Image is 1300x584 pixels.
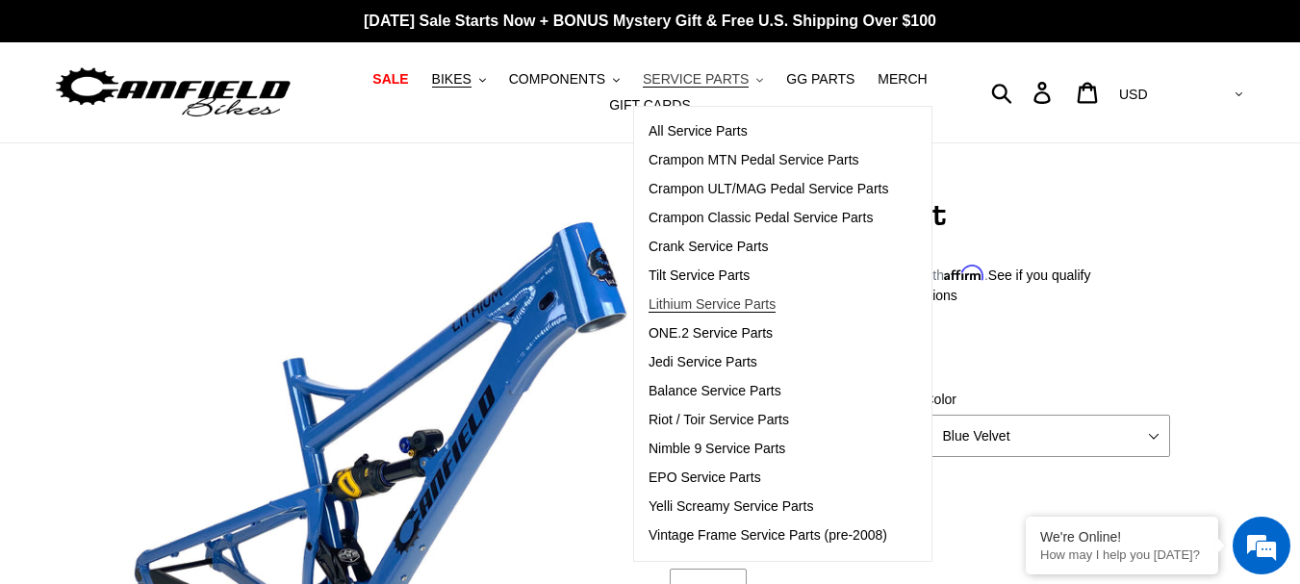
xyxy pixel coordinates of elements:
[634,146,904,175] a: Crampon MTN Pedal Service Parts
[649,296,776,313] span: Lithium Service Parts
[649,152,859,168] span: Crampon MTN Pedal Service Parts
[634,175,904,204] a: Crampon ULT/MAG Pedal Service Parts
[129,108,352,133] div: Chat with us now
[777,66,864,92] a: GG PARTS
[599,92,701,118] a: GIFT CARDS
[634,493,904,521] a: Yelli Screamy Service Parts
[609,97,691,114] span: GIFT CARDS
[634,233,904,262] a: Crank Service Parts
[649,498,813,515] span: Yelli Screamy Service Parts
[432,71,472,88] span: BIKES
[634,464,904,493] a: EPO Service Parts
[1040,529,1204,545] div: We're Online!
[649,470,761,486] span: EPO Service Parts
[634,204,904,233] a: Crampon Classic Pedal Service Parts
[316,10,362,56] div: Minimize live chat window
[634,521,904,550] a: Vintage Frame Service Parts (pre-2008)
[925,390,1170,410] label: Color
[10,384,367,451] textarea: Type your message and hit 'Enter'
[649,441,785,457] span: Nimble 9 Service Parts
[634,435,904,464] a: Nimble 9 Service Parts
[944,265,984,281] span: Affirm
[633,66,773,92] button: SERVICE PARTS
[649,239,768,255] span: Crank Service Parts
[112,171,266,366] span: We're online!
[499,66,629,92] button: COMPONENTS
[649,267,750,284] span: Tilt Service Parts
[868,66,936,92] a: MERCH
[62,96,110,144] img: d_696896380_company_1647369064580_696896380
[634,262,904,291] a: Tilt Service Parts
[988,267,1091,283] a: See if you qualify - Learn more about Affirm Financing (opens in modal)
[21,106,50,135] div: Navigation go back
[643,71,749,88] span: SERVICE PARTS
[53,63,293,123] img: Canfield Bikes
[634,291,904,319] a: Lithium Service Parts
[372,71,408,88] span: SALE
[649,412,789,428] span: Riot / Toir Service Parts
[509,71,605,88] span: COMPONENTS
[363,66,418,92] a: SALE
[634,348,904,377] a: Jedi Service Parts
[634,319,904,348] a: ONE.2 Service Parts
[649,123,748,140] span: All Service Parts
[649,354,757,370] span: Jedi Service Parts
[878,71,927,88] span: MERCH
[422,66,496,92] button: BIKES
[634,406,904,435] a: Riot / Toir Service Parts
[649,181,889,197] span: Crampon ULT/MAG Pedal Service Parts
[649,383,781,399] span: Balance Service Parts
[1040,547,1204,562] p: How may I help you today?
[649,527,887,544] span: Vintage Frame Service Parts (pre-2008)
[649,325,773,342] span: ONE.2 Service Parts
[786,71,854,88] span: GG PARTS
[649,210,873,226] span: Crampon Classic Pedal Service Parts
[634,117,904,146] a: All Service Parts
[634,377,904,406] a: Balance Service Parts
